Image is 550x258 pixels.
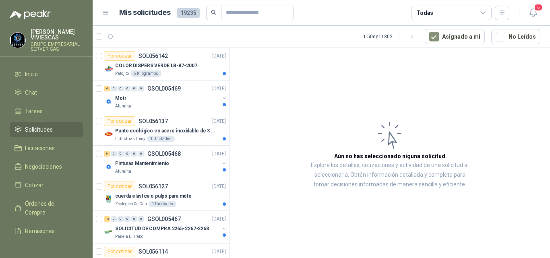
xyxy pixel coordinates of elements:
[130,70,161,77] div: 5 Kilogramos
[10,159,83,174] a: Negociaciones
[104,84,227,109] a: 4 0 0 0 0 0 GSOL005469[DATE] Company LogoMotrAlumina
[124,216,130,222] div: 0
[104,247,135,256] div: Por cotizar
[416,8,433,17] div: Todas
[212,183,226,190] p: [DATE]
[139,249,168,254] p: SOL056114
[104,227,114,237] img: Company Logo
[212,118,226,125] p: [DATE]
[212,248,226,256] p: [DATE]
[131,151,137,157] div: 0
[115,225,209,233] p: SOLICITUD DE COMPRA 2265-2267-2268
[334,152,445,161] h3: Aún no has seleccionado niguna solicitud
[104,129,114,139] img: Company Logo
[149,201,176,207] div: 1 Unidades
[25,144,55,153] span: Licitaciones
[104,216,110,222] div: 12
[115,70,129,77] p: Patojito
[115,136,145,142] p: Industrias Tomy
[212,150,226,158] p: [DATE]
[363,30,418,43] div: 1 - 50 de 11302
[115,201,147,207] p: Zoologico De Cali
[118,216,124,222] div: 0
[10,66,83,82] a: Inicio
[310,161,469,190] p: Explora los detalles, cotizaciones y actividad de una solicitud al seleccionarla. Obtén informaci...
[138,86,144,91] div: 0
[212,52,226,60] p: [DATE]
[534,4,543,11] span: 6
[119,7,171,19] h1: Mis solicitudes
[115,127,215,135] p: Punto ecológico en acero inoxidable de 3 puestos, con capacidad para 121L cada división.
[131,216,137,222] div: 0
[93,48,229,80] a: Por cotizarSOL056142[DATE] Company LogoCOLOR DISPERS VERDE LB-87-2007Patojito5 Kilogramos
[104,64,114,74] img: Company Logo
[93,178,229,211] a: Por cotizarSOL056127[DATE] Company Logocuerda elástica o pulpo para motoZoologico De Cali1 Unidades
[111,151,117,157] div: 0
[211,10,217,15] span: search
[25,199,75,217] span: Órdenes de Compra
[10,140,83,156] a: Licitaciones
[118,151,124,157] div: 0
[25,227,55,235] span: Remisiones
[10,178,83,193] a: Cotizar
[31,42,83,52] p: GRUPO EMPRESARIAL SERVER SAS
[31,29,83,40] p: [PERSON_NAME] VIVIESCAS
[138,216,144,222] div: 0
[104,162,114,171] img: Company Logo
[138,151,144,157] div: 0
[131,86,137,91] div: 0
[111,86,117,91] div: 0
[104,116,135,126] div: Por cotizar
[104,214,227,240] a: 12 0 0 0 0 0 GSOL005467[DATE] Company LogoSOLICITUD DE COMPRA 2265-2267-2268Panela El Trébol
[425,29,485,44] button: Asignado a mi
[115,192,192,200] p: cuerda elástica o pulpo para moto
[10,103,83,119] a: Tareas
[526,6,540,20] button: 6
[10,33,25,48] img: Company Logo
[10,223,83,239] a: Remisiones
[115,62,197,70] p: COLOR DISPERS VERDE LB-87-2007
[111,216,117,222] div: 0
[25,181,43,190] span: Cotizar
[147,86,181,91] p: GSOL005469
[147,151,181,157] p: GSOL005468
[115,95,126,102] p: Motr
[124,86,130,91] div: 0
[93,113,229,146] a: Por cotizarSOL056137[DATE] Company LogoPunto ecológico en acero inoxidable de 3 puestos, con capa...
[115,160,169,167] p: Pinturas Mantenimiento
[25,162,62,171] span: Negociaciones
[115,168,131,175] p: Alumina
[491,29,540,44] button: No Leídos
[139,53,168,59] p: SOL056142
[212,85,226,93] p: [DATE]
[147,216,181,222] p: GSOL005467
[104,194,114,204] img: Company Logo
[139,184,168,189] p: SOL056127
[10,122,83,137] a: Solicitudes
[104,51,135,61] div: Por cotizar
[104,86,110,91] div: 4
[139,118,168,124] p: SOL056137
[10,85,83,100] a: Chat
[177,8,200,18] span: 19235
[25,88,37,97] span: Chat
[212,215,226,223] p: [DATE]
[118,86,124,91] div: 0
[104,149,227,175] a: 9 0 0 0 0 0 GSOL005468[DATE] Company LogoPinturas MantenimientoAlumina
[104,182,135,191] div: Por cotizar
[104,97,114,106] img: Company Logo
[147,136,175,142] div: 1 Unidades
[25,70,38,78] span: Inicio
[115,103,131,109] p: Alumina
[25,125,53,134] span: Solicitudes
[25,107,43,116] span: Tareas
[10,10,51,19] img: Logo peakr
[10,196,83,220] a: Órdenes de Compra
[104,151,110,157] div: 9
[115,233,145,240] p: Panela El Trébol
[124,151,130,157] div: 0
